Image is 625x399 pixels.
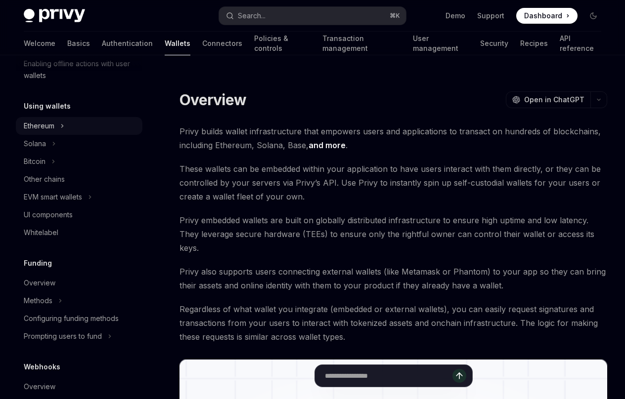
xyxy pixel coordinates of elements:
[16,327,142,345] button: Prompting users to fund
[202,32,242,55] a: Connectors
[24,138,46,150] div: Solana
[16,378,142,396] a: Overview
[24,313,119,324] div: Configuring funding methods
[179,124,607,152] span: Privy builds wallet infrastructure that empowers users and applications to transact on hundreds o...
[16,224,142,241] a: Whitelabel
[16,292,142,310] button: Methods
[24,9,85,23] img: dark logo
[179,91,246,109] h1: Overview
[16,117,142,135] button: Ethereum
[446,11,465,21] a: Demo
[325,365,452,387] input: Ask a question...
[179,302,607,344] span: Regardless of what wallet you integrate (embedded or external wallets), you can easily request si...
[24,257,52,269] h5: Funding
[24,295,52,307] div: Methods
[24,381,55,393] div: Overview
[524,11,562,21] span: Dashboard
[24,100,71,112] h5: Using wallets
[179,265,607,292] span: Privy also supports users connecting external wallets (like Metamask or Phantom) to your app so t...
[165,32,190,55] a: Wallets
[102,32,153,55] a: Authentication
[16,274,142,292] a: Overview
[24,32,55,55] a: Welcome
[516,8,578,24] a: Dashboard
[524,95,584,105] span: Open in ChatGPT
[477,11,504,21] a: Support
[24,227,58,239] div: Whitelabel
[506,91,590,108] button: Open in ChatGPT
[16,135,142,153] button: Solana
[24,361,60,373] h5: Webhooks
[254,32,311,55] a: Policies & controls
[179,213,607,255] span: Privy embedded wallets are built on globally distributed infrastructure to ensure high uptime and...
[179,162,607,203] span: These wallets can be embedded within your application to have users interact with them directly, ...
[16,153,142,170] button: Bitcoin
[309,140,346,151] a: and more
[67,32,90,55] a: Basics
[24,209,73,221] div: UI components
[585,8,601,24] button: Toggle dark mode
[24,120,54,132] div: Ethereum
[24,173,65,185] div: Other chains
[16,310,142,327] a: Configuring funding methods
[560,32,601,55] a: API reference
[480,32,508,55] a: Security
[390,12,400,20] span: ⌘ K
[24,191,82,203] div: EVM smart wallets
[24,277,55,289] div: Overview
[24,330,102,342] div: Prompting users to fund
[413,32,469,55] a: User management
[452,369,466,383] button: Send message
[238,10,266,22] div: Search...
[16,170,142,188] a: Other chains
[16,188,142,206] button: EVM smart wallets
[219,7,406,25] button: Search...⌘K
[322,32,401,55] a: Transaction management
[520,32,548,55] a: Recipes
[16,206,142,224] a: UI components
[24,156,45,167] div: Bitcoin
